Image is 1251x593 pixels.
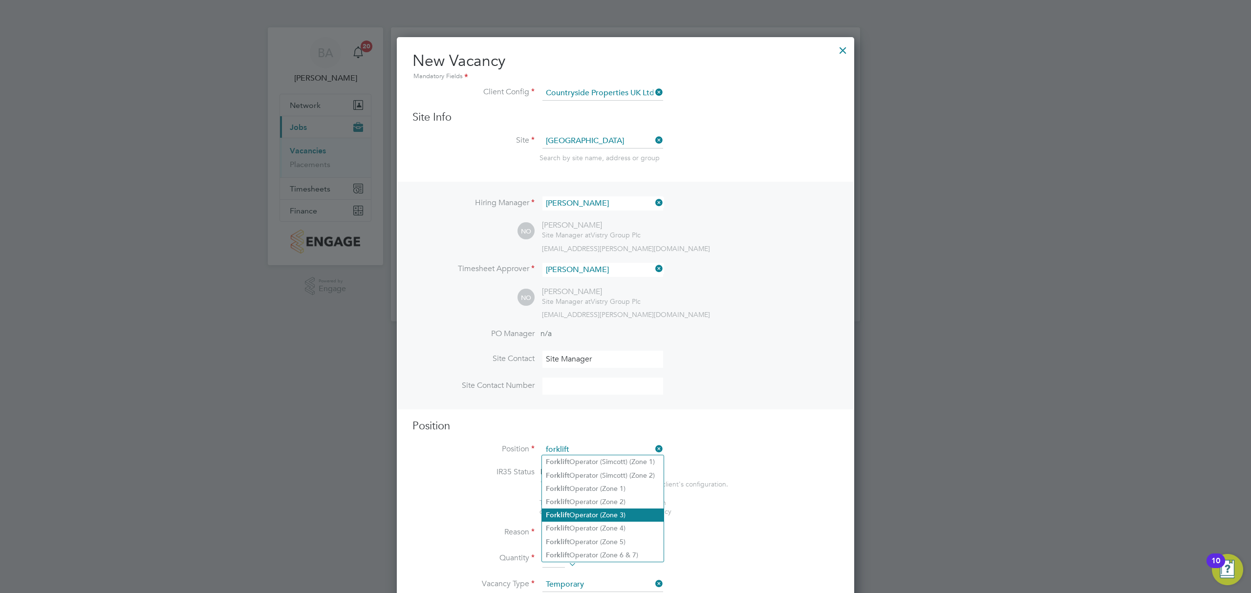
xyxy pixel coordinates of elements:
label: Reason [412,527,535,537]
b: Forklift [546,471,569,480]
label: Position [412,444,535,454]
span: NO [518,289,535,306]
span: n/a [540,329,552,339]
b: Forklift [546,458,569,466]
span: [EMAIL_ADDRESS][PERSON_NAME][DOMAIN_NAME] [542,310,710,319]
h3: Site Info [412,110,839,125]
label: Vacancy Type [412,579,535,589]
input: Search for... [542,86,663,101]
input: Select one [542,577,663,592]
li: Operator (Zone 6 & 7) [542,549,664,562]
div: This feature can be enabled under this client's configuration. [540,477,728,488]
label: Site Contact Number [412,381,535,391]
li: Operator (Zone 5) [542,535,664,549]
div: 10 [1211,561,1220,573]
span: Site Manager at [542,231,591,239]
div: [PERSON_NAME] [542,220,641,231]
label: Quantity [412,553,535,563]
b: Forklift [546,498,569,506]
li: Operator (Simcott) (Zone 1) [542,455,664,468]
label: IR35 Status [412,467,535,477]
b: Forklift [546,524,569,532]
li: Operator (Zone 3) [542,508,664,522]
span: The status determination for this position can be updated after creating the vacancy [539,498,671,516]
input: Search for... [542,196,663,211]
input: Search for... [542,263,663,277]
span: NO [518,223,535,240]
div: Vistry Group Plc [542,231,641,239]
h3: Position [412,419,839,433]
span: Search by site name, address or group [539,153,660,162]
input: Search for... [542,134,663,148]
li: Operator (Simcott) (Zone 2) [542,469,664,482]
div: Mandatory Fields [412,71,839,82]
div: [PERSON_NAME] [542,287,641,297]
li: Operator (Zone 4) [542,522,664,535]
span: Disabled for this client. [540,467,620,477]
input: Search for... [542,443,663,457]
b: Forklift [546,485,569,493]
label: Hiring Manager [412,198,535,208]
h2: New Vacancy [412,51,839,82]
b: Forklift [546,511,569,519]
b: Forklift [546,551,569,559]
label: PO Manager [412,329,535,339]
label: Timesheet Approver [412,264,535,274]
li: Operator (Zone 1) [542,482,664,495]
li: Operator (Zone 2) [542,495,664,508]
div: Vistry Group Plc [542,297,641,306]
button: Open Resource Center, 10 new notifications [1212,554,1243,585]
label: Site Contact [412,354,535,364]
span: [EMAIL_ADDRESS][PERSON_NAME][DOMAIN_NAME] [542,244,710,253]
span: Site Manager at [542,297,591,306]
b: Forklift [546,538,569,546]
label: Client Config [412,87,535,97]
label: Site [412,135,535,146]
